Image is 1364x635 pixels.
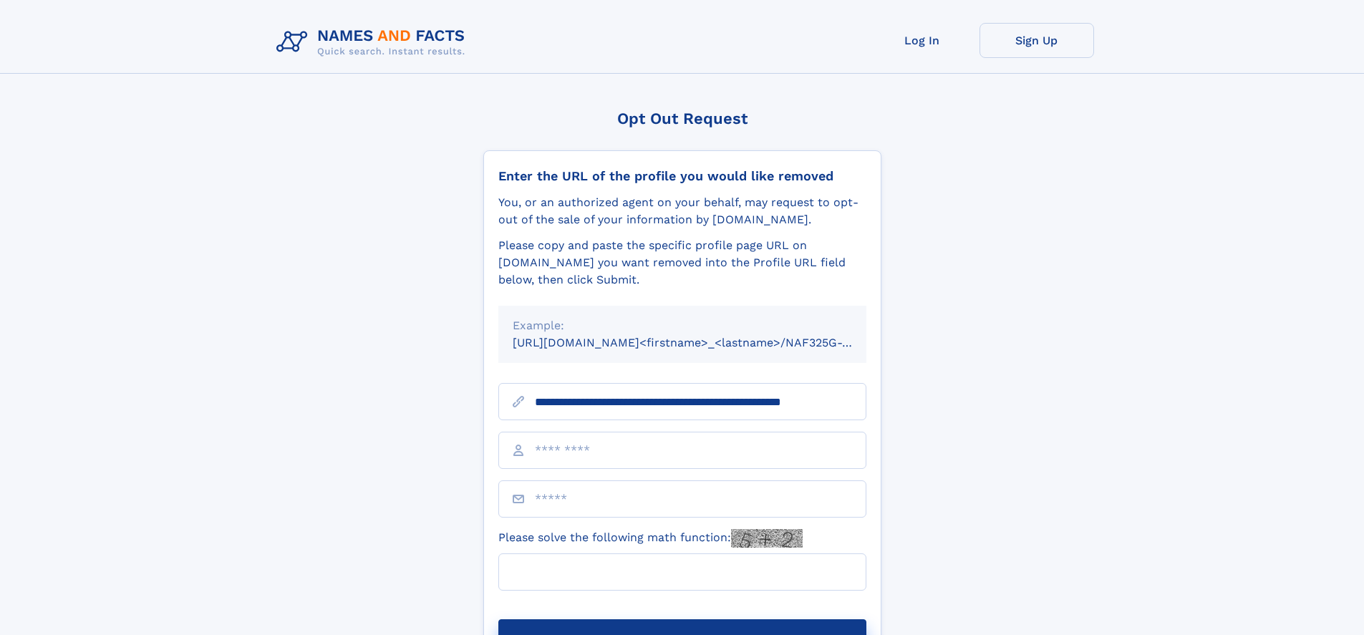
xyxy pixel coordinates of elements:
label: Please solve the following math function: [498,529,803,548]
a: Sign Up [980,23,1094,58]
a: Log In [865,23,980,58]
img: Logo Names and Facts [271,23,477,62]
div: Example: [513,317,852,334]
div: You, or an authorized agent on your behalf, may request to opt-out of the sale of your informatio... [498,194,866,228]
div: Enter the URL of the profile you would like removed [498,168,866,184]
div: Opt Out Request [483,110,881,127]
div: Please copy and paste the specific profile page URL on [DOMAIN_NAME] you want removed into the Pr... [498,237,866,289]
small: [URL][DOMAIN_NAME]<firstname>_<lastname>/NAF325G-xxxxxxxx [513,336,894,349]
